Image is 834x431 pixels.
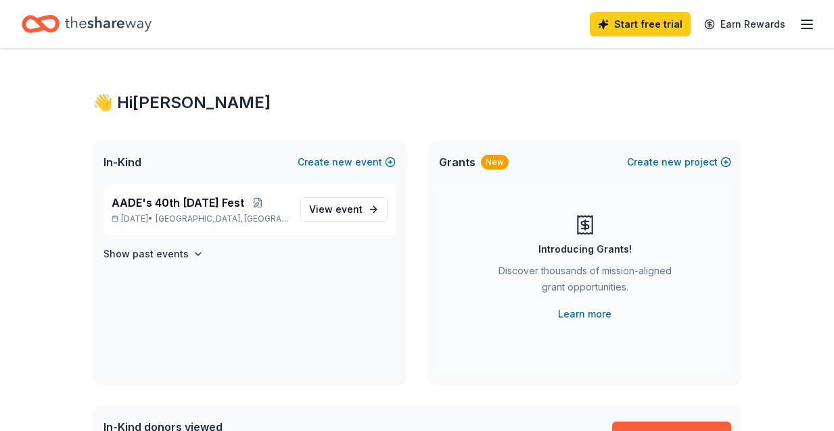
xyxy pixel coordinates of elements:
span: View [309,201,363,218]
a: Start free trial [590,12,691,36]
span: new [332,154,352,170]
div: Discover thousands of mission-aligned grant opportunities. [493,263,677,301]
span: AADE's 40th [DATE] Fest [112,195,244,211]
a: Learn more [558,306,611,322]
a: View event [300,197,388,222]
a: Home [22,8,152,40]
h4: Show past events [103,246,189,262]
p: [DATE] • [112,213,289,224]
div: New [481,155,509,170]
button: Show past events [103,246,204,262]
a: Earn Rewards [696,12,793,36]
span: event [335,203,363,215]
div: Introducing Grants! [538,241,632,257]
button: Createnewevent [298,154,396,170]
span: [GEOGRAPHIC_DATA], [GEOGRAPHIC_DATA] [156,213,289,224]
span: new [662,154,682,170]
button: Createnewproject [627,154,731,170]
div: 👋 Hi [PERSON_NAME] [93,92,742,113]
span: In-Kind [103,154,141,170]
span: Grants [439,154,476,170]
